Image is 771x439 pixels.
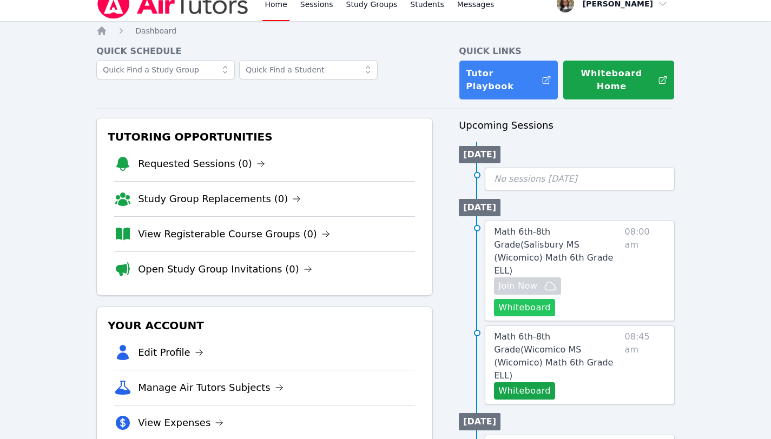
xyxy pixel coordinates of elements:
[494,331,613,381] span: Math 6th-8th Grade ( Wicomico MS (Wicomico) Math 6th Grade ELL )
[494,299,555,316] button: Whiteboard
[494,227,613,276] span: Math 6th-8th Grade ( Salisbury MS (Wicomico) Math 6th Grade ELL )
[106,316,424,335] h3: Your Account
[138,262,312,277] a: Open Study Group Invitations (0)
[494,330,620,382] a: Math 6th-8th Grade(Wicomico MS (Wicomico) Math 6th Grade ELL)
[494,382,555,400] button: Whiteboard
[459,45,675,58] h4: Quick Links
[138,227,330,242] a: View Registerable Course Groups (0)
[135,26,176,35] span: Dashboard
[494,174,577,184] span: No sessions [DATE]
[625,225,665,316] span: 08:00 am
[459,146,500,163] li: [DATE]
[459,60,558,100] a: Tutor Playbook
[138,415,223,430] a: View Expenses
[459,199,500,216] li: [DATE]
[494,277,561,295] button: Join Now
[494,225,620,277] a: Math 6th-8th Grade(Salisbury MS (Wicomico) Math 6th Grade ELL)
[135,25,176,36] a: Dashboard
[138,191,301,207] a: Study Group Replacements (0)
[96,60,235,79] input: Quick Find a Study Group
[625,330,665,400] span: 08:45 am
[459,413,500,430] li: [DATE]
[96,45,433,58] h4: Quick Schedule
[138,380,284,395] a: Manage Air Tutors Subjects
[138,345,203,360] a: Edit Profile
[239,60,378,79] input: Quick Find a Student
[138,156,265,171] a: Requested Sessions (0)
[563,60,675,100] button: Whiteboard Home
[459,118,675,133] h3: Upcoming Sessions
[498,280,537,292] span: Join Now
[106,127,424,147] h3: Tutoring Opportunities
[96,25,675,36] nav: Breadcrumb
